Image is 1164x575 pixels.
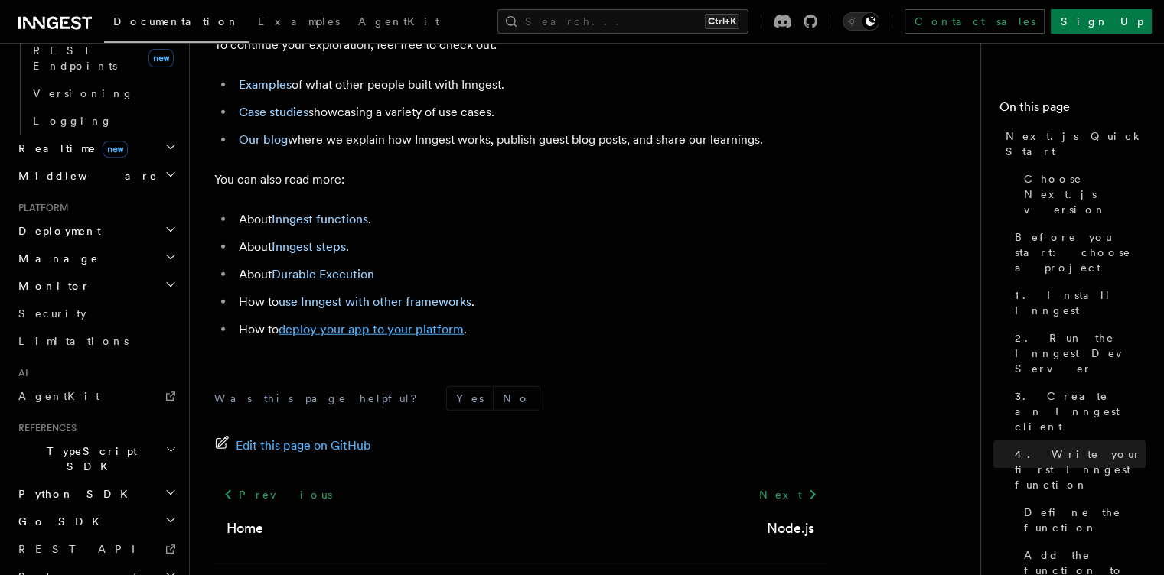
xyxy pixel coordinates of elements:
[27,37,180,80] a: REST Endpointsnew
[12,443,165,474] span: TypeScript SDK
[1009,324,1146,382] a: 2. Run the Inngest Dev Server
[12,245,180,272] button: Manage
[234,264,827,285] li: About
[104,5,249,43] a: Documentation
[234,102,827,123] li: showcasing a variety of use cases.
[148,49,174,67] span: new
[12,480,180,508] button: Python SDK
[843,12,879,31] button: Toggle dark mode
[358,15,439,28] span: AgentKit
[18,390,99,402] span: AgentKit
[12,223,101,239] span: Deployment
[33,87,134,99] span: Versioning
[497,9,748,34] button: Search...Ctrl+K
[12,217,180,245] button: Deployment
[12,514,109,529] span: Go SDK
[12,535,180,563] a: REST API
[1018,165,1146,223] a: Choose Next.js version
[1006,128,1146,159] span: Next.js Quick Start
[494,387,540,410] button: No
[12,168,158,184] span: Middleware
[239,77,292,92] a: Examples
[33,44,117,72] span: REST Endpoints
[234,209,827,230] li: About .
[12,202,69,214] span: Platform
[12,486,137,502] span: Python SDK
[12,508,180,535] button: Go SDK
[1018,499,1146,541] a: Define the function
[767,518,814,539] a: Node.js
[214,34,827,56] p: To continue your exploration, feel free to check out:
[999,98,1146,122] h4: On this page
[234,236,827,258] li: About .
[12,251,99,266] span: Manage
[279,294,471,309] a: use Inngest with other frameworks
[905,9,1045,34] a: Contact sales
[236,435,371,456] span: Edit this page on GitHub
[1024,505,1146,535] span: Define the function
[447,387,493,410] button: Yes
[1051,9,1152,34] a: Sign Up
[18,543,148,555] span: REST API
[12,135,180,162] button: Realtimenew
[1024,171,1146,217] span: Choose Next.js version
[749,481,827,508] a: Next
[27,80,180,107] a: Versioning
[234,319,827,340] li: How to .
[18,335,129,347] span: Limitations
[234,74,827,96] li: of what other people built with Inngest.
[12,422,77,434] span: References
[272,239,346,254] a: Inngest steps
[1015,388,1146,434] span: 3. Create an Inngest client
[12,141,128,156] span: Realtime
[239,105,308,119] a: Case studies
[18,307,86,320] span: Security
[272,267,374,281] a: Durable Execution
[214,391,428,406] p: Was this page helpful?
[27,107,180,135] a: Logging
[1009,281,1146,324] a: 1. Install Inngest
[999,122,1146,165] a: Next.js Quick Start
[12,162,180,190] button: Middleware
[33,115,112,127] span: Logging
[214,481,341,508] a: Previous
[239,132,288,147] a: Our blog
[234,291,827,313] li: How to .
[214,435,371,456] a: Edit this page on GitHub
[214,169,827,190] p: You can also read more:
[1015,330,1146,376] span: 2. Run the Inngest Dev Server
[349,5,448,41] a: AgentKit
[1009,223,1146,281] a: Before you start: choose a project
[12,300,180,327] a: Security
[227,518,263,539] a: Home
[258,15,340,28] span: Examples
[279,322,464,336] a: deploy your app to your platform
[12,327,180,355] a: Limitations
[113,15,240,28] span: Documentation
[103,141,128,158] span: new
[1015,287,1146,318] span: 1. Install Inngest
[12,278,90,294] span: Monitor
[12,272,180,300] button: Monitor
[234,129,827,151] li: where we explain how Inngest works, publish guest blog posts, and share our learnings.
[1015,447,1146,492] span: 4. Write your first Inngest function
[1015,229,1146,275] span: Before you start: choose a project
[12,437,180,480] button: TypeScript SDK
[1009,382,1146,440] a: 3. Create an Inngest client
[272,212,368,226] a: Inngest functions
[249,5,349,41] a: Examples
[705,14,739,29] kbd: Ctrl+K
[1009,440,1146,499] a: 4. Write your first Inngest function
[12,367,28,379] span: AI
[12,382,180,410] a: AgentKit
